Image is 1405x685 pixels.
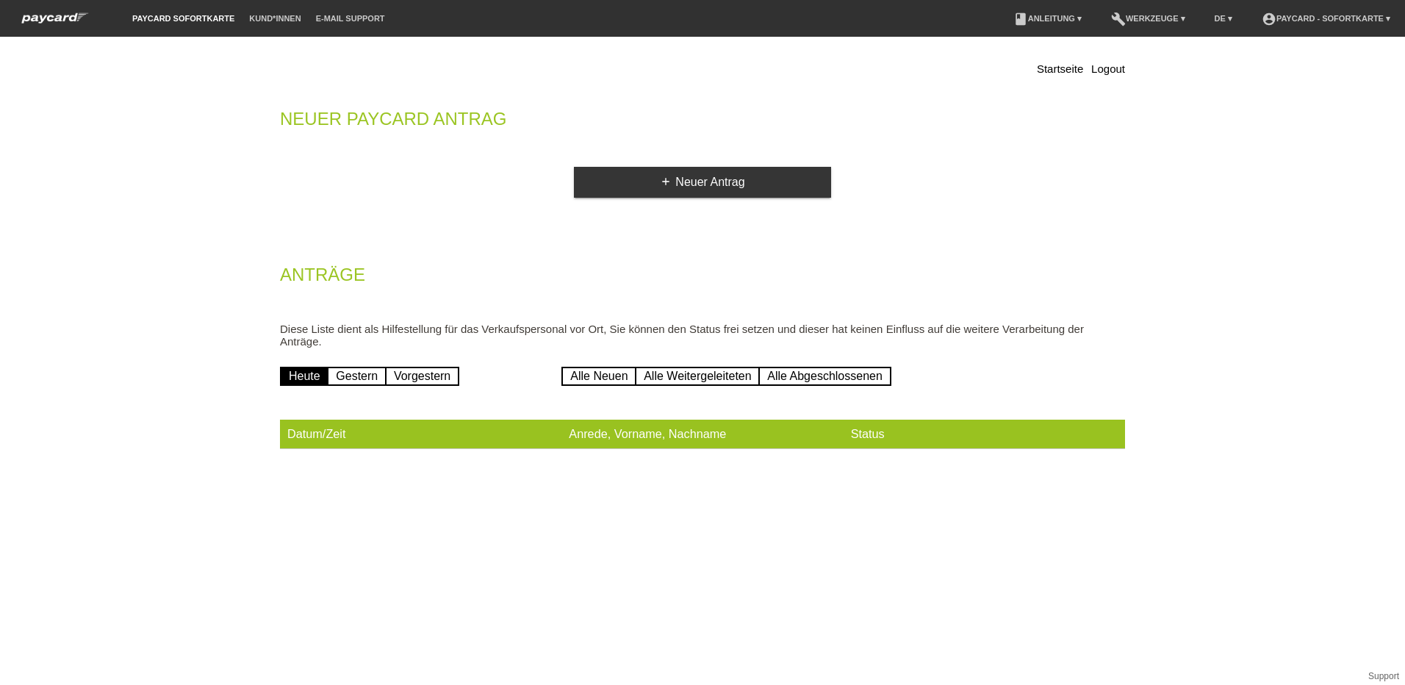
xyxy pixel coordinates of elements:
[1091,62,1125,75] a: Logout
[385,367,459,386] a: Vorgestern
[1368,671,1399,681] a: Support
[635,367,760,386] a: Alle Weitergeleiteten
[309,14,392,23] a: E-Mail Support
[280,268,1125,290] h2: Anträge
[125,14,242,23] a: paycard Sofortkarte
[280,323,1125,348] p: Diese Liste dient als Hilfestellung für das Verkaufspersonal vor Ort, Sie können den Status frei ...
[1111,12,1126,26] i: build
[1207,14,1240,23] a: DE ▾
[1013,12,1028,26] i: book
[1037,62,1083,75] a: Startseite
[758,367,891,386] a: Alle Abgeschlossenen
[1262,12,1276,26] i: account_circle
[561,367,636,386] a: Alle Neuen
[1104,14,1193,23] a: buildWerkzeuge ▾
[280,420,561,449] th: Datum/Zeit
[844,420,1125,449] th: Status
[280,112,1125,134] h2: Neuer Paycard Antrag
[660,176,672,187] i: add
[574,167,831,198] a: addNeuer Antrag
[242,14,308,23] a: Kund*innen
[561,420,843,449] th: Anrede, Vorname, Nachname
[15,17,96,28] a: paycard Sofortkarte
[1254,14,1398,23] a: account_circlepaycard - Sofortkarte ▾
[280,367,329,386] a: Heute
[327,367,387,386] a: Gestern
[15,10,96,26] img: paycard Sofortkarte
[1006,14,1089,23] a: bookAnleitung ▾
